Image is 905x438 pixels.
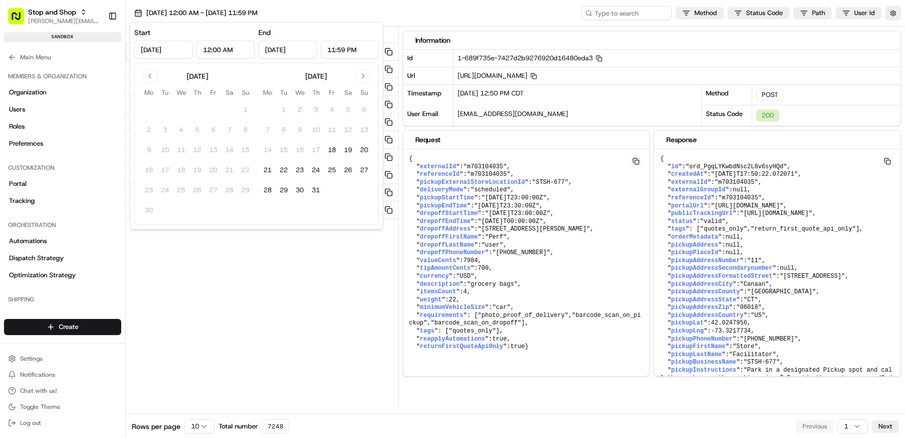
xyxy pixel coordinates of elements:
span: dropoffFirstName [420,234,478,241]
label: End [258,28,270,37]
th: Tuesday [157,87,173,98]
span: referenceId [420,171,460,178]
span: pickupLng [671,327,704,335]
th: Monday [141,87,157,98]
span: reapplyAutomations [420,336,485,343]
span: createdAt [671,171,704,178]
span: Rows per page [132,421,180,431]
div: Url [403,67,454,84]
span: "Canaan" [740,281,769,288]
button: 19 [340,142,356,158]
span: portalUrl [671,202,704,209]
button: 28 [259,182,276,198]
div: [DATE] 12:50 PM CDT [454,85,702,105]
span: tags [420,327,434,335]
span: "[DATE]T17:50:22.072071" [711,171,798,178]
button: 20 [356,142,372,158]
span: "m703104035" [464,163,507,170]
label: Start [134,28,150,37]
a: Roles [4,119,121,135]
th: Friday [324,87,340,98]
span: "06018" [736,304,761,311]
a: Tracking [4,193,121,209]
span: Settings [20,355,43,363]
button: 27 [356,162,372,178]
div: Method [702,84,752,105]
th: Saturday [340,87,356,98]
div: Response [666,135,888,145]
span: Main Menu [20,53,51,61]
th: Monday [259,87,276,98]
button: 25 [324,162,340,178]
span: Portal [9,179,27,188]
a: Automations [4,233,121,249]
button: 24 [308,162,324,178]
span: Status Code [746,9,783,18]
button: Next [872,420,899,432]
th: Wednesday [292,87,308,98]
span: Create [59,322,78,332]
button: Notifications [4,368,121,382]
th: Saturday [221,87,237,98]
span: null [726,234,740,241]
span: true [492,336,507,343]
a: Organization [4,84,121,100]
span: "11" [747,257,762,264]
span: "[PHONE_NUMBER]" [740,336,798,343]
button: Toggle Theme [4,400,121,414]
span: [EMAIL_ADDRESS][DOMAIN_NAME] [458,110,568,118]
button: [PERSON_NAME][EMAIL_ADDRESS][DOMAIN_NAME] [28,17,100,25]
span: null [726,249,740,256]
span: "Park in a designated Pickup spot and call the number on the parking sign.� Provide the customer ... [660,367,892,389]
span: minimumVehicleSize [420,304,485,311]
span: pickupAddressFormattedStreet [671,273,773,280]
span: Optimization Strategy [9,271,76,280]
span: "STSH-677" [744,359,780,366]
button: Settings [4,352,121,366]
button: 22 [276,162,292,178]
span: "[STREET_ADDRESS]" [780,273,845,280]
button: Status Code [728,7,789,19]
span: null [733,186,747,193]
span: Total number [219,422,258,431]
span: pickupFirstName [671,343,726,350]
span: pickupLastName [671,351,722,358]
span: "scheduled" [471,186,510,193]
span: "valid" [700,218,725,225]
button: Create [4,319,121,335]
div: 200 [756,110,779,122]
span: "STSH-677" [532,179,568,186]
th: Wednesday [173,87,189,98]
span: 22 [449,296,456,303]
span: "ord_PgqLYKwbdNsc2L8v6syHQd" [686,163,787,170]
span: Log out [20,419,41,427]
span: "[DATE]T00:00:00Z" [478,218,543,225]
span: externalGroupId [671,186,726,193]
span: "return_first_quote_api_only" [751,226,856,233]
a: Users [4,101,121,118]
div: [DATE] [187,71,208,81]
button: Chat with us! [4,384,121,398]
div: Timestamp [403,85,454,105]
span: Method [694,9,717,18]
span: pickupAddressCounty [671,288,740,295]
div: Information [415,35,889,45]
input: Time [321,41,379,59]
button: [DATE] 12:00 AM - [DATE] 11:59 PM [130,6,262,20]
pre: { " ": , " ": , " ": , " ": , " ": , " ": , " ": , " ": , " ": , " ": , " ": , " ": , " ": , " ":... [403,149,650,357]
span: Preferences [9,139,43,148]
input: Date [258,41,317,59]
div: Customization [4,160,121,176]
span: 1-689f735e-7427d2b9276920d16480eda3 [458,54,602,62]
span: 700 [478,265,489,272]
button: Go to previous month [143,69,157,83]
a: Optimization Strategy [4,267,121,283]
input: Date [134,41,193,59]
span: Tracking [9,196,35,205]
button: User Id [836,7,881,19]
span: dropoffLastName [420,242,474,249]
button: Stop and Shop [28,7,76,17]
div: Status Code [702,105,752,126]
